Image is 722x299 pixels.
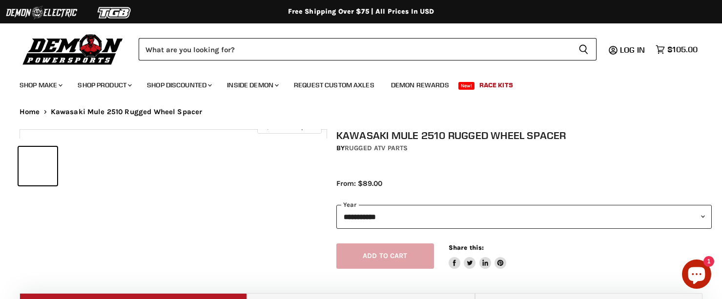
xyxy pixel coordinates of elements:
span: Click to expand [262,123,316,130]
span: New! [458,82,475,90]
img: Demon Electric Logo 2 [5,3,78,22]
span: From: $89.00 [336,179,382,188]
ul: Main menu [12,71,695,95]
img: Demon Powersports [20,32,126,66]
input: Search [139,38,571,60]
inbox-online-store-chat: Shopify online store chat [679,259,714,291]
img: TGB Logo 2 [78,3,151,22]
a: Race Kits [472,75,520,95]
a: Shop Make [12,75,68,95]
a: Rugged ATV Parts [345,144,408,152]
a: Request Custom Axles [287,75,382,95]
button: Search [571,38,597,60]
a: $105.00 [651,42,702,57]
a: Home [20,108,40,116]
a: Shop Product [70,75,138,95]
a: Inside Demon [220,75,285,95]
span: Share this: [449,244,484,251]
aside: Share this: [449,243,507,269]
span: $105.00 [667,45,698,54]
span: Log in [620,45,645,55]
a: Shop Discounted [140,75,218,95]
form: Product [139,38,597,60]
a: Log in [616,45,651,54]
span: Kawasaki Mule 2510 Rugged Wheel Spacer [51,108,203,116]
h1: Kawasaki Mule 2510 Rugged Wheel Spacer [336,129,712,141]
a: Demon Rewards [384,75,456,95]
select: year [336,205,712,229]
button: Kawasaki Mule 2510 Rugged Wheel Spacer thumbnail [19,147,57,185]
div: by [336,143,712,154]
